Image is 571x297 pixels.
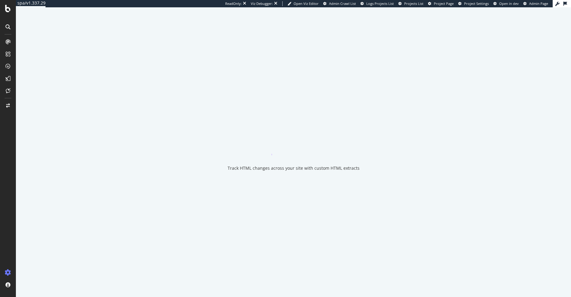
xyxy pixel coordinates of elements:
a: Admin Crawl List [323,1,356,6]
span: Project Page [434,1,454,6]
div: Track HTML changes across your site with custom HTML extracts [228,165,360,171]
a: Project Settings [458,1,489,6]
span: Admin Page [529,1,548,6]
a: Projects List [398,1,423,6]
span: Admin Crawl List [329,1,356,6]
div: Viz Debugger: [251,1,273,6]
a: Project Page [428,1,454,6]
div: animation [272,133,316,155]
a: Admin Page [523,1,548,6]
a: Open in dev [493,1,519,6]
a: Logs Projects List [361,1,394,6]
span: Project Settings [464,1,489,6]
a: Open Viz Editor [287,1,319,6]
span: Logs Projects List [366,1,394,6]
div: ReadOnly: [225,1,242,6]
span: Projects List [404,1,423,6]
span: Open Viz Editor [294,1,319,6]
span: Open in dev [499,1,519,6]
